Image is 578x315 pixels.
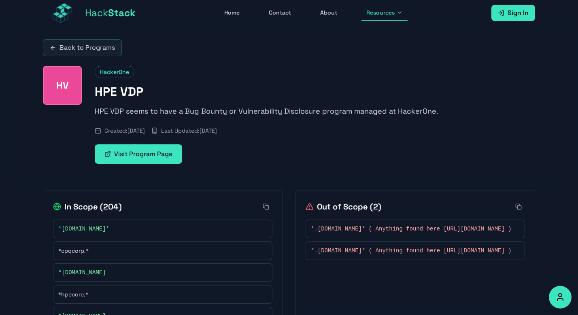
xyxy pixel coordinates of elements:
[58,268,106,277] span: *[DOMAIN_NAME]
[361,5,408,21] button: Resources
[491,5,535,21] a: Sign In
[95,106,535,117] p: HPE VDP seems to have a Bug Bounty or Vulnerability Disclosure program managed at HackerOne.
[311,247,512,255] span: *.[DOMAIN_NAME]* ( Anything found here [URL][DOMAIN_NAME] )
[306,201,381,212] h2: Out of Scope ( 2 )
[95,144,182,164] a: Visit Program Page
[311,225,512,233] span: *.[DOMAIN_NAME]* ( Anything found here [URL][DOMAIN_NAME] )
[95,66,134,78] span: HackerOne
[161,127,217,135] span: Last Updated: [DATE]
[108,6,136,19] span: Stack
[508,8,529,18] span: Sign In
[43,39,122,56] a: Back to Programs
[512,200,525,213] button: Copy all out-of-scope items
[85,6,136,19] span: Hack
[95,85,535,99] h1: HPE VDP
[219,5,244,21] a: Home
[43,66,82,105] div: HPE VDP
[58,225,109,233] span: *[DOMAIN_NAME]*
[366,8,395,17] span: Resources
[58,247,89,255] span: *cpqcorp.*
[549,286,572,309] button: Accessibility Options
[264,5,296,21] a: Contact
[53,201,122,212] h2: In Scope ( 204 )
[104,127,145,135] span: Created: [DATE]
[315,5,342,21] a: About
[58,290,88,298] span: *hpecore.*
[259,200,272,213] button: Copy all in-scope items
